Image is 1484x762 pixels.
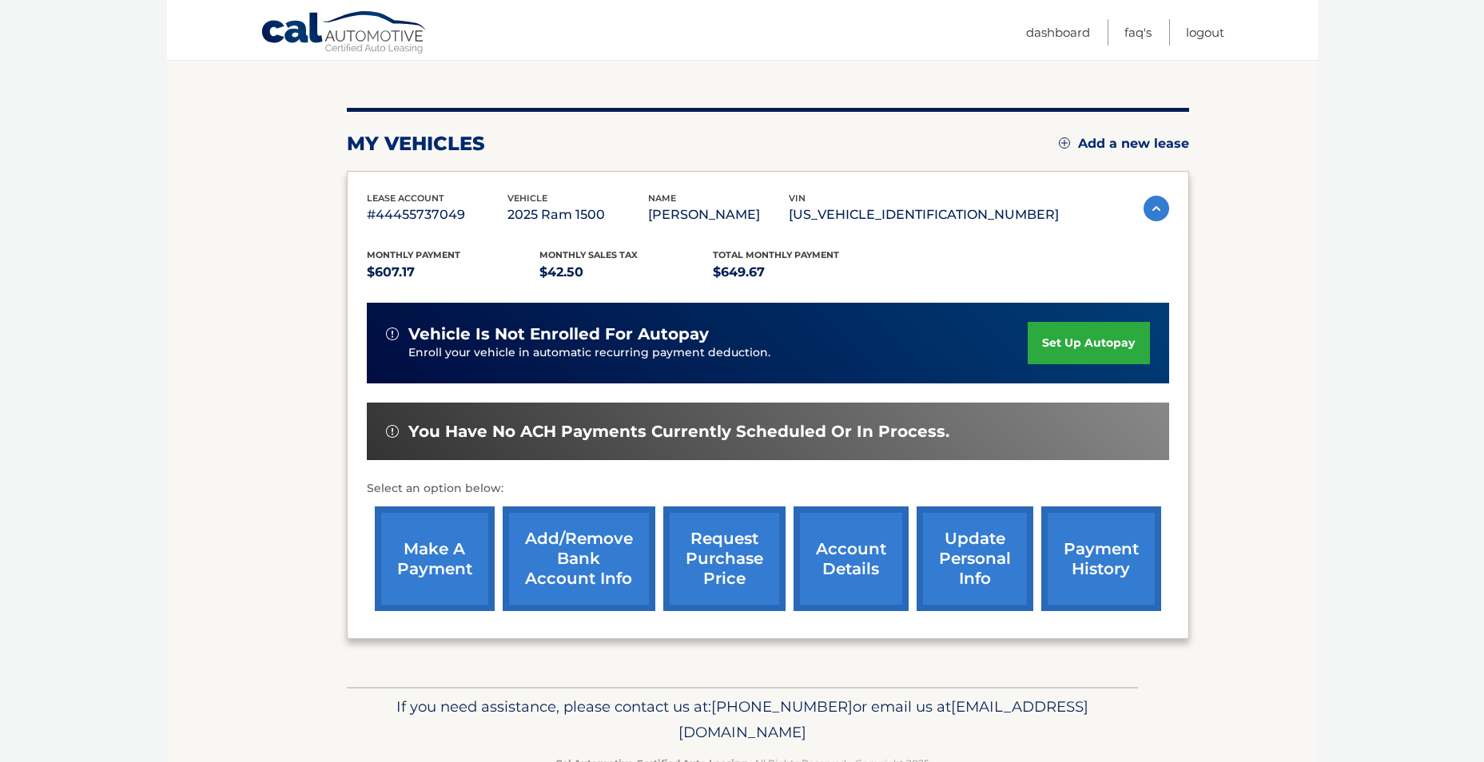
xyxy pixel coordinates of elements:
[367,479,1169,498] p: Select an option below:
[367,249,460,260] span: Monthly Payment
[917,506,1033,611] a: update personal info
[648,204,789,226] p: [PERSON_NAME]
[408,324,709,344] span: vehicle is not enrolled for autopay
[663,506,786,611] a: request purchase price
[1028,322,1149,364] a: set up autopay
[1144,196,1169,221] img: accordion-active.svg
[367,192,444,204] span: lease account
[1124,19,1152,46] a: FAQ's
[713,261,886,284] p: $649.67
[261,10,428,57] a: Cal Automotive
[367,261,540,284] p: $607.17
[1041,506,1161,611] a: payment history
[507,204,648,226] p: 2025 Ram 1500
[1059,137,1070,149] img: add.svg
[1059,136,1189,152] a: Add a new lease
[711,697,853,716] span: [PHONE_NUMBER]
[503,506,655,611] a: Add/Remove bank account info
[539,261,713,284] p: $42.50
[789,192,806,204] span: vin
[347,132,485,156] h2: my vehicles
[386,327,399,340] img: alert-white.svg
[375,506,495,611] a: make a payment
[357,694,1128,745] p: If you need assistance, please contact us at: or email us at
[648,192,676,204] span: name
[367,204,507,226] p: #44455737049
[678,697,1088,741] span: [EMAIL_ADDRESS][DOMAIN_NAME]
[713,249,839,260] span: Total Monthly Payment
[1026,19,1090,46] a: Dashboard
[539,249,638,260] span: Monthly sales Tax
[789,204,1059,226] p: [US_VEHICLE_IDENTIFICATION_NUMBER]
[408,344,1028,362] p: Enroll your vehicle in automatic recurring payment deduction.
[386,425,399,438] img: alert-white.svg
[794,506,909,611] a: account details
[408,422,949,442] span: You have no ACH payments currently scheduled or in process.
[1186,19,1224,46] a: Logout
[507,192,547,204] span: vehicle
